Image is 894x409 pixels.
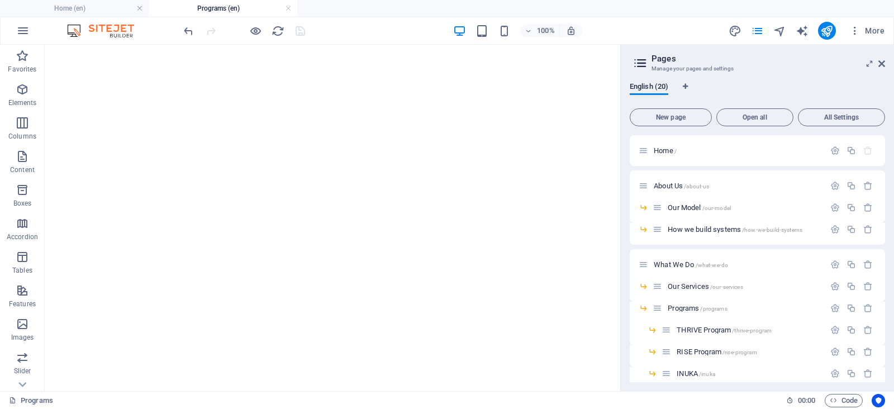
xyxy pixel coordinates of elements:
[845,22,889,40] button: More
[664,226,825,233] div: How we build systems/how-we-build-systems
[630,80,668,96] span: English (20)
[677,326,772,334] span: Click to open page
[182,24,195,37] button: undo
[677,369,715,378] span: Click to open page
[650,261,825,268] div: What We Do/what-we-do
[729,25,741,37] i: Design (Ctrl+Alt+Y)
[271,24,284,37] button: reload
[699,371,715,377] span: /inuka
[863,203,873,212] div: Remove
[830,394,858,407] span: Code
[630,108,712,126] button: New page
[847,303,856,313] div: Duplicate
[673,348,825,355] div: RISE Program/rise-program
[863,369,873,378] div: Remove
[863,282,873,291] div: Remove
[8,132,36,141] p: Columns
[796,24,809,37] button: text_generator
[825,394,863,407] button: Code
[673,370,825,377] div: INUKA/inuka
[751,24,764,37] button: pages
[722,349,757,355] span: /rise-program
[742,227,802,233] span: /how-we-build-systems
[664,283,825,290] div: Our Services/our-services
[8,65,36,74] p: Favorites
[650,182,825,189] div: About Us/about-us
[668,203,731,212] span: Click to open page
[773,24,787,37] button: navigator
[674,148,677,154] span: /
[14,367,31,375] p: Slider
[863,325,873,335] div: Remove
[654,260,728,269] span: What We Do
[702,205,731,211] span: /our-model
[806,396,807,405] span: :
[847,181,856,191] div: Duplicate
[182,25,195,37] i: Undo: Change image (Ctrl+Z)
[652,64,863,74] h3: Manage your pages and settings
[847,260,856,269] div: Duplicate
[710,284,743,290] span: /our-services
[668,304,727,312] span: Click to open page
[830,146,840,155] div: Settings
[849,25,885,36] span: More
[8,98,37,107] p: Elements
[872,394,885,407] button: Usercentrics
[650,147,825,154] div: Home/
[830,260,840,269] div: Settings
[830,282,840,291] div: Settings
[721,114,788,121] span: Open all
[654,146,677,155] span: Click to open page
[863,347,873,356] div: Remove
[773,25,786,37] i: Navigator
[830,347,840,356] div: Settings
[700,306,727,312] span: /programs
[820,25,833,37] i: Publish
[654,182,709,190] span: Click to open page
[566,26,576,36] i: On resize automatically adjust zoom level to fit chosen device.
[863,181,873,191] div: Remove
[537,24,555,37] h6: 100%
[635,114,707,121] span: New page
[732,327,772,334] span: /thrive-program
[830,225,840,234] div: Settings
[149,2,297,15] h4: Programs (en)
[652,54,885,64] h2: Pages
[630,83,885,104] div: Language Tabs
[863,260,873,269] div: Remove
[798,108,885,126] button: All Settings
[7,232,38,241] p: Accordion
[673,326,825,334] div: THRIVE Program/thrive-program
[64,24,148,37] img: Editor Logo
[830,369,840,378] div: Settings
[9,394,53,407] a: Click to cancel selection. Double-click to open Pages
[10,165,35,174] p: Content
[798,394,815,407] span: 00 00
[847,347,856,356] div: Duplicate
[830,303,840,313] div: Settings
[830,325,840,335] div: Settings
[668,282,743,291] span: Click to open page
[847,282,856,291] div: Duplicate
[847,225,856,234] div: Duplicate
[668,225,802,234] span: Click to open page
[830,181,840,191] div: Settings
[847,203,856,212] div: Duplicate
[818,22,836,40] button: publish
[863,225,873,234] div: Remove
[716,108,793,126] button: Open all
[12,266,32,275] p: Tables
[803,114,880,121] span: All Settings
[863,303,873,313] div: Remove
[863,146,873,155] div: The startpage cannot be deleted
[696,262,729,268] span: /what-we-do
[664,305,825,312] div: Programs/programs
[664,204,825,211] div: Our Model/our-model
[520,24,560,37] button: 100%
[13,199,32,208] p: Boxes
[786,394,816,407] h6: Session time
[729,24,742,37] button: design
[847,146,856,155] div: Duplicate
[847,325,856,335] div: Duplicate
[796,25,809,37] i: AI Writer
